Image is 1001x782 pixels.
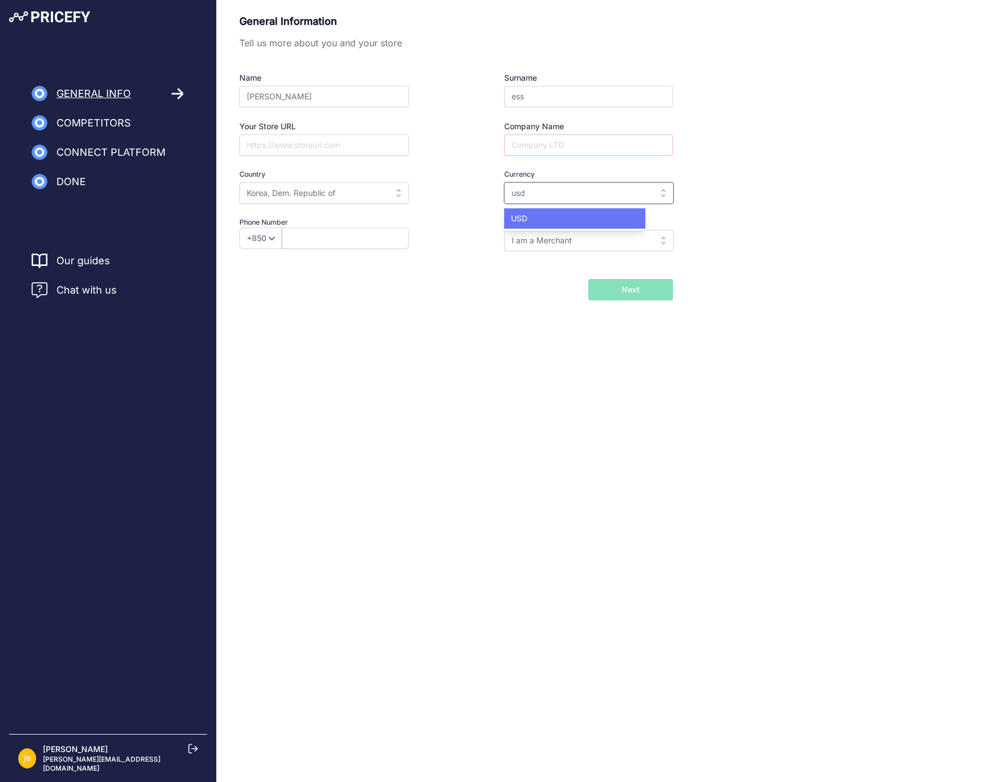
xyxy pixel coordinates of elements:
[239,217,449,228] label: Phone Number
[239,134,409,156] input: https://www.storeurl.com
[56,86,131,102] span: General Info
[9,11,90,23] img: Pricefy Logo
[56,174,86,190] span: Done
[32,282,117,298] a: Chat with us
[504,134,673,156] input: Company LTD
[56,145,165,160] span: Connect Platform
[43,744,198,755] p: [PERSON_NAME]
[504,230,674,251] input: Select an option
[504,169,673,180] label: Currency
[239,169,449,180] label: Country
[504,72,673,84] label: Surname
[43,755,198,773] p: [PERSON_NAME][EMAIL_ADDRESS][DOMAIN_NAME]
[239,36,673,50] p: Tell us more about you and your store
[56,253,110,269] a: Our guides
[504,121,673,132] label: Company Name
[56,115,131,131] span: Competitors
[239,121,449,132] label: Your Store URL
[239,182,409,204] input: Select an option
[56,282,117,298] span: Chat with us
[504,182,674,204] input: Select an option
[239,14,673,29] p: General Information
[622,284,640,295] span: Next
[239,72,449,84] label: Name
[588,279,673,300] button: Next
[511,213,527,223] span: USD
